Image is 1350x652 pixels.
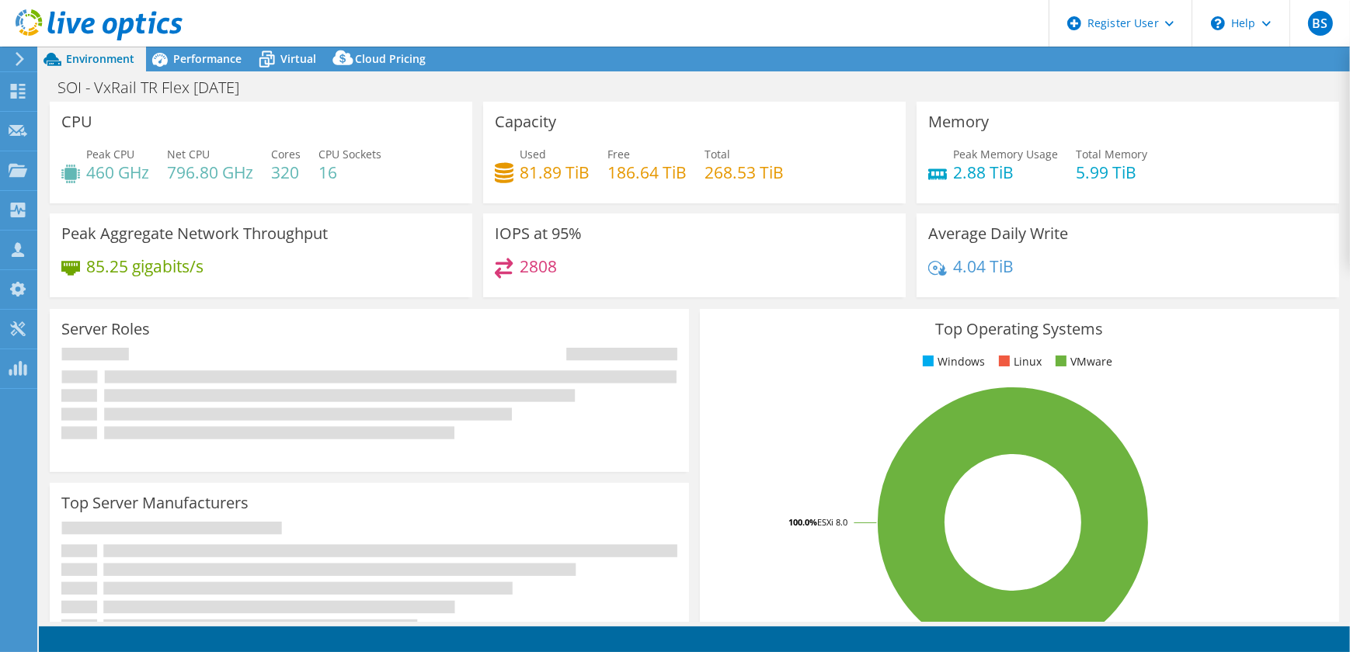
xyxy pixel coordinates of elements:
h4: 4.04 TiB [953,258,1014,275]
h4: 460 GHz [86,164,149,181]
span: Net CPU [167,147,210,161]
li: Windows [919,353,985,370]
span: Peak Memory Usage [953,147,1058,161]
h3: CPU [61,113,92,130]
h3: Average Daily Write [928,225,1068,242]
h4: 186.64 TiB [607,164,687,181]
h4: 16 [318,164,381,181]
span: Virtual [280,51,316,66]
span: Cores [271,147,301,161]
span: Performance [173,51,242,66]
span: Total Memory [1076,147,1147,161]
h3: Top Operating Systems [712,321,1327,338]
tspan: 100.0% [788,516,817,528]
h3: Server Roles [61,321,150,338]
h3: Capacity [495,113,556,130]
span: BS [1308,11,1333,36]
span: Peak CPU [86,147,134,161]
h4: 268.53 TiB [705,164,784,181]
h4: 2808 [520,258,557,275]
h3: IOPS at 95% [495,225,582,242]
span: Used [520,147,546,161]
h3: Peak Aggregate Network Throughput [61,225,328,242]
li: VMware [1052,353,1112,370]
h4: 85.25 gigabits/s [86,258,204,275]
h4: 320 [271,164,301,181]
span: Free [607,147,630,161]
h1: SOI - VxRail TR Flex [DATE] [50,79,263,96]
span: CPU Sockets [318,147,381,161]
h4: 81.89 TiB [520,164,590,181]
svg: \n [1211,16,1225,30]
h3: Memory [928,113,989,130]
span: Total [705,147,730,161]
tspan: ESXi 8.0 [817,516,847,528]
li: Linux [995,353,1042,370]
span: Environment [66,51,134,66]
h3: Top Server Manufacturers [61,494,249,512]
h4: 796.80 GHz [167,164,253,181]
h4: 2.88 TiB [953,164,1058,181]
h4: 5.99 TiB [1076,164,1147,181]
span: Cloud Pricing [355,51,426,66]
